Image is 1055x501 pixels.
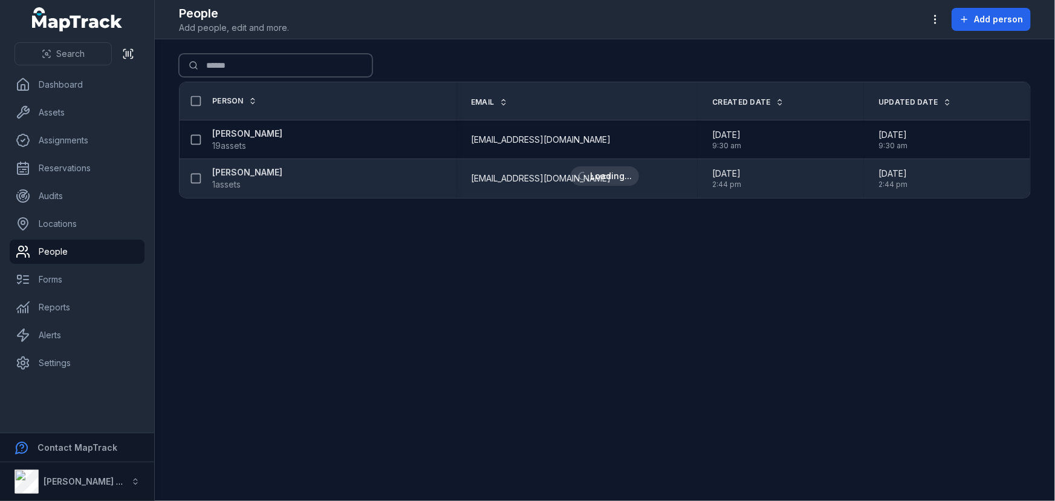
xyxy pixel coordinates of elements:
a: Updated Date [878,97,952,107]
time: 6/4/2025, 9:30:08 AM [878,129,907,151]
span: Email [471,97,495,107]
h2: People [179,5,289,22]
span: Add person [974,13,1023,25]
a: Settings [10,351,144,375]
button: Add person [952,8,1031,31]
span: [EMAIL_ADDRESS][DOMAIN_NAME] [471,134,611,146]
span: 9:30 am [712,141,741,151]
a: Reservations [10,156,144,180]
a: Locations [10,212,144,236]
span: Created Date [712,97,771,107]
span: 19 assets [212,140,246,152]
a: Alerts [10,323,144,347]
strong: Contact MapTrack [37,442,117,453]
span: [DATE] [712,129,741,141]
span: 2:44 pm [712,180,741,189]
span: [DATE] [878,168,907,180]
a: Person [212,96,257,106]
a: Dashboard [10,73,144,97]
time: 6/4/2025, 9:30:08 AM [712,129,741,151]
a: [PERSON_NAME]1assets [212,166,282,191]
span: 9:30 am [878,141,907,151]
a: Reports [10,295,144,319]
span: Search [56,48,85,60]
a: Forms [10,267,144,292]
span: [EMAIL_ADDRESS][DOMAIN_NAME] [471,172,611,185]
a: Assets [10,100,144,125]
span: Person [212,96,244,106]
a: Created Date [712,97,784,107]
time: 6/13/2025, 2:44:57 PM [712,168,741,189]
a: [PERSON_NAME]19assets [212,128,282,152]
time: 6/13/2025, 2:44:57 PM [878,168,907,189]
a: Assignments [10,128,144,152]
strong: [PERSON_NAME] [212,166,282,178]
span: [DATE] [878,129,907,141]
span: Add people, edit and more. [179,22,289,34]
span: 2:44 pm [878,180,907,189]
a: Audits [10,184,144,208]
span: [DATE] [712,168,741,180]
strong: [PERSON_NAME] [212,128,282,140]
a: People [10,240,144,264]
span: 1 assets [212,178,241,191]
strong: [PERSON_NAME] Air [44,476,128,486]
a: MapTrack [32,7,123,31]
span: Updated Date [878,97,938,107]
button: Search [15,42,112,65]
a: Email [471,97,508,107]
